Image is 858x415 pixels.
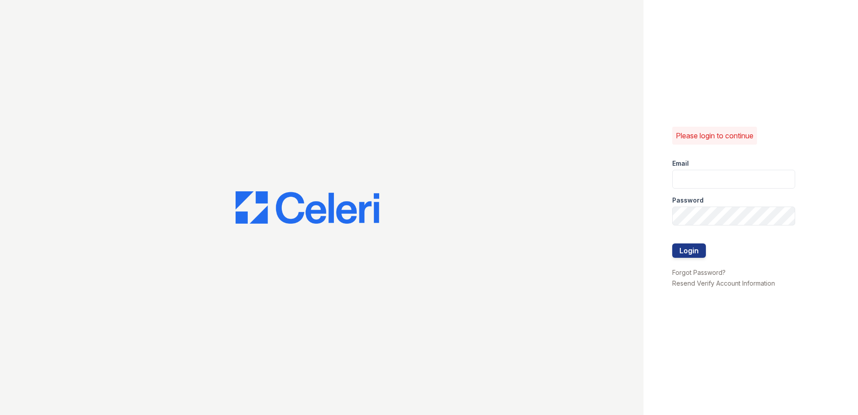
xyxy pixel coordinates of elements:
label: Email [672,159,689,168]
label: Password [672,196,704,205]
img: CE_Logo_Blue-a8612792a0a2168367f1c8372b55b34899dd931a85d93a1a3d3e32e68fde9ad4.png [236,191,379,224]
a: Resend Verify Account Information [672,279,775,287]
button: Login [672,243,706,258]
a: Forgot Password? [672,269,726,276]
p: Please login to continue [676,130,753,141]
